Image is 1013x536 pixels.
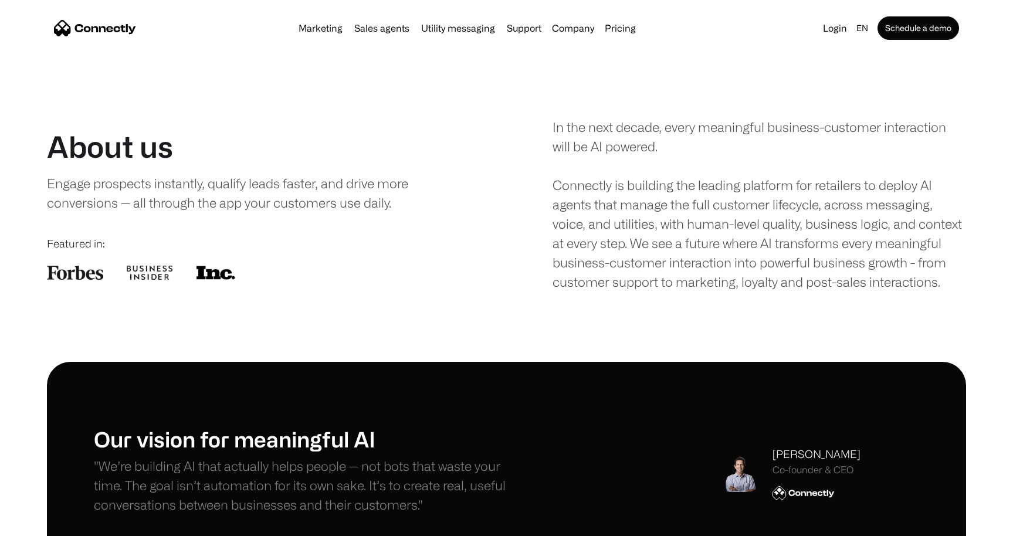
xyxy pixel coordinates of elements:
div: Company [548,20,598,36]
a: Pricing [600,23,641,33]
ul: Language list [23,515,70,532]
div: Co-founder & CEO [773,464,860,476]
p: "We’re building AI that actually helps people — not bots that waste your time. The goal isn’t aut... [94,456,507,514]
div: Featured in: [47,236,460,252]
h1: Our vision for meaningful AI [94,426,507,452]
a: Support [502,23,546,33]
a: Utility messaging [416,23,500,33]
div: In the next decade, every meaningful business-customer interaction will be AI powered. Connectly ... [553,117,966,291]
div: en [852,20,875,36]
div: [PERSON_NAME] [773,446,860,462]
a: Sales agents [350,23,414,33]
a: home [54,19,136,37]
div: Company [552,20,594,36]
div: Engage prospects instantly, qualify leads faster, and drive more conversions — all through the ap... [47,174,440,212]
a: Login [818,20,852,36]
a: Schedule a demo [878,16,959,40]
a: Marketing [294,23,347,33]
h1: About us [47,129,173,164]
aside: Language selected: English [12,514,70,532]
div: en [856,20,868,36]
